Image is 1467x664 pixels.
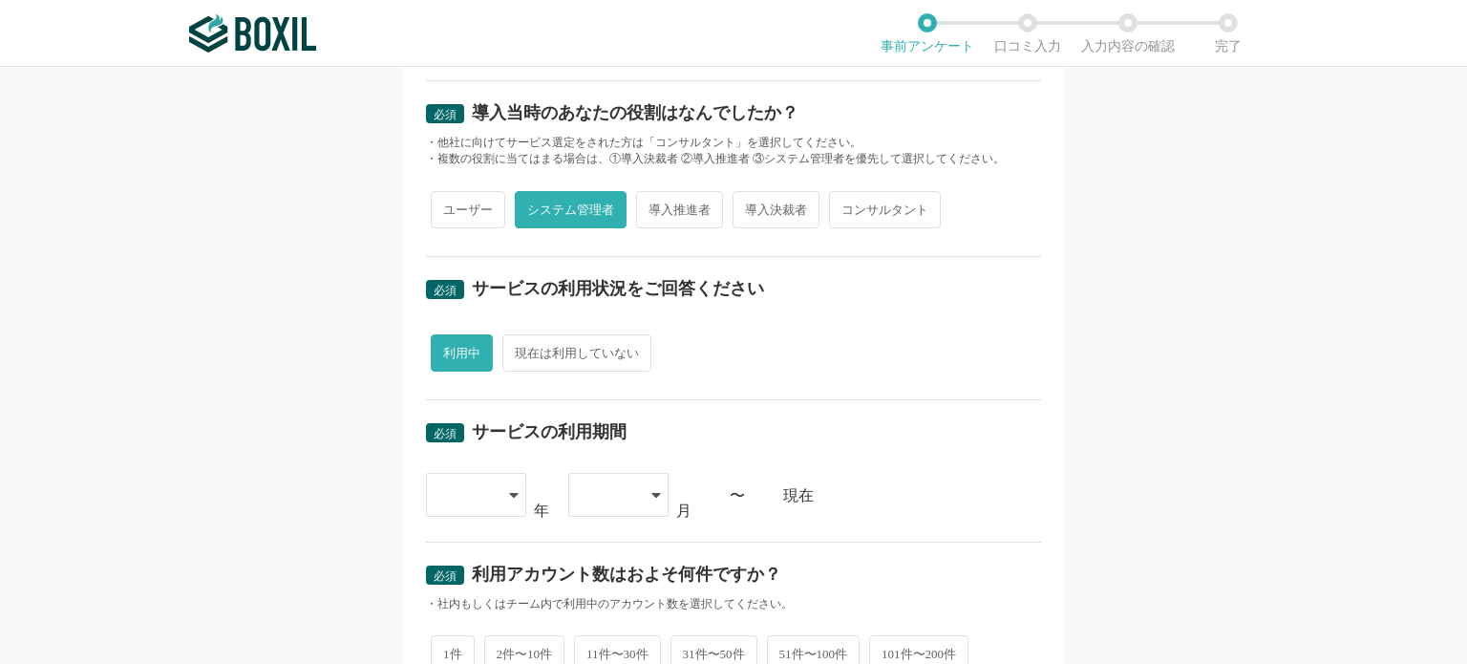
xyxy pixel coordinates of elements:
img: ボクシルSaaS_ロゴ [189,14,316,53]
div: 月 [676,503,691,519]
span: 導入推進者 [636,191,723,228]
div: 年 [534,503,549,519]
span: 必須 [434,427,457,440]
li: 口コミ入力 [977,13,1077,54]
div: 導入当時のあなたの役割はなんでしたか？ [472,104,798,121]
div: サービスの利用期間 [472,423,627,440]
span: 必須 [434,284,457,297]
div: 利用アカウント数はおよそ何件ですか？ [472,566,781,583]
div: サービスの利用状況をご回答ください [472,280,764,297]
li: 事前アンケート [877,13,977,54]
div: ・他社に向けてサービス選定をされた方は「コンサルタント」を選択してください。 [426,135,1041,151]
span: システム管理者 [515,191,627,228]
span: 必須 [434,108,457,121]
div: ・社内もしくはチーム内で利用中のアカウント数を選択してください。 [426,596,1041,612]
div: 〜 [730,488,745,503]
span: ユーザー [431,191,505,228]
span: 現在は利用していない [502,334,651,372]
span: コンサルタント [829,191,941,228]
div: 現在 [783,488,1041,503]
li: 入力内容の確認 [1077,13,1178,54]
span: 導入決裁者 [733,191,819,228]
span: 利用中 [431,334,493,372]
li: 完了 [1178,13,1278,54]
span: 必須 [434,569,457,583]
div: ・複数の役割に当てはまる場合は、①導入決裁者 ②導入推進者 ③システム管理者を優先して選択してください。 [426,151,1041,167]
